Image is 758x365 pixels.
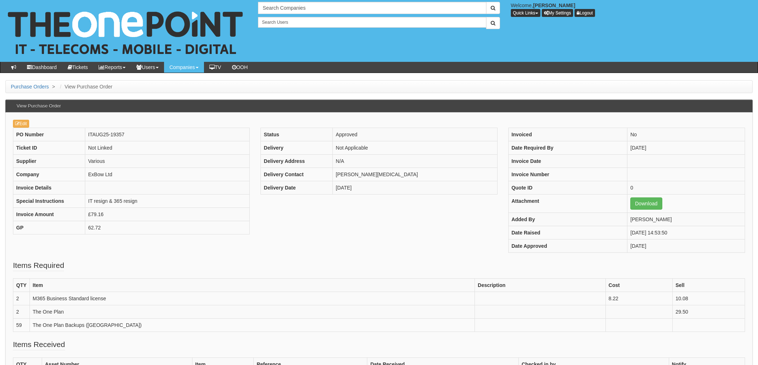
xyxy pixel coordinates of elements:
[13,100,64,112] h3: View Purchase Order
[29,319,475,332] td: The One Plan Backups ([GEOGRAPHIC_DATA])
[85,221,250,234] td: 62.72
[508,213,627,226] th: Added By
[261,141,333,155] th: Delivery
[258,2,486,14] input: Search Companies
[627,141,745,155] td: [DATE]
[29,305,475,319] td: The One Plan
[575,9,595,17] a: Logout
[13,319,30,332] td: 59
[261,168,333,181] th: Delivery Contact
[605,292,672,305] td: 8.22
[508,141,627,155] th: Date Required By
[13,128,85,141] th: PO Number
[85,195,250,208] td: IT resign & 365 resign
[508,155,627,168] th: Invoice Date
[13,339,65,350] legend: Items Received
[85,168,250,181] td: ExBow Ltd
[333,181,497,195] td: [DATE]
[672,305,745,319] td: 29.50
[508,181,627,195] th: Quote ID
[672,279,745,292] th: Sell
[508,195,627,213] th: Attachment
[333,168,497,181] td: [PERSON_NAME][MEDICAL_DATA]
[13,292,30,305] td: 2
[261,181,333,195] th: Delivery Date
[333,128,497,141] td: Approved
[508,226,627,239] th: Date Raised
[204,62,227,73] a: TV
[29,279,475,292] th: Item
[93,62,131,73] a: Reports
[627,226,745,239] td: [DATE] 14:53:50
[13,221,85,234] th: GP
[13,305,30,319] td: 2
[258,17,486,28] input: Search Users
[227,62,253,73] a: OOH
[475,279,606,292] th: Description
[50,84,57,90] span: >
[542,9,573,17] a: My Settings
[505,2,758,17] div: Welcome,
[13,208,85,221] th: Invoice Amount
[13,181,85,195] th: Invoice Details
[13,168,85,181] th: Company
[508,239,627,253] th: Date Approved
[131,62,164,73] a: Users
[85,208,250,221] td: £79.16
[11,84,49,90] a: Purchase Orders
[58,83,113,90] li: View Purchase Order
[333,141,497,155] td: Not Applicable
[85,128,250,141] td: ITAUG25-19357
[13,120,29,128] a: Edit
[672,292,745,305] td: 10.08
[13,155,85,168] th: Supplier
[511,9,540,17] button: Quick Links
[22,62,62,73] a: Dashboard
[333,155,497,168] td: N/A
[29,292,475,305] td: M365 Business Standard license
[85,141,250,155] td: Not Linked
[164,62,204,73] a: Companies
[13,195,85,208] th: Special Instructions
[508,168,627,181] th: Invoice Number
[261,155,333,168] th: Delivery Address
[627,128,745,141] td: No
[13,141,85,155] th: Ticket ID
[627,181,745,195] td: 0
[13,279,30,292] th: QTY
[627,239,745,253] td: [DATE]
[630,197,662,210] a: Download
[13,260,64,271] legend: Items Required
[85,155,250,168] td: Various
[62,62,94,73] a: Tickets
[508,128,627,141] th: Invoiced
[605,279,672,292] th: Cost
[627,213,745,226] td: [PERSON_NAME]
[533,3,575,8] b: [PERSON_NAME]
[261,128,333,141] th: Status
